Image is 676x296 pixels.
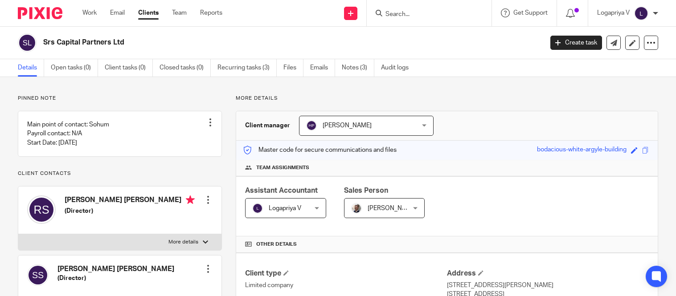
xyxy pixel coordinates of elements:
h4: [PERSON_NAME] [PERSON_NAME] [65,195,195,207]
span: Other details [256,241,297,248]
a: Open tasks (0) [51,59,98,77]
p: Logapriya V [597,8,630,17]
i: Primary [186,195,195,204]
p: Client contacts [18,170,222,177]
h4: [PERSON_NAME] [PERSON_NAME] [57,264,174,274]
a: Closed tasks (0) [160,59,211,77]
span: Sales Person [344,187,388,194]
div: bodacious-white-argyle-building [537,145,627,155]
p: Master code for secure communications and files [243,146,397,154]
h2: Srs Capital Partners Ltd [43,38,438,47]
a: Email [110,8,125,17]
a: Reports [200,8,222,17]
a: Recurring tasks (3) [217,59,277,77]
a: Clients [138,8,159,17]
h3: Client manager [245,121,290,130]
a: Client tasks (0) [105,59,153,77]
h5: (Director) [65,207,195,215]
img: svg%3E [306,120,317,131]
img: svg%3E [18,33,37,52]
p: [STREET_ADDRESS][PERSON_NAME] [447,281,649,290]
p: Pinned note [18,95,222,102]
img: svg%3E [27,195,56,224]
p: More details [168,239,198,246]
a: Details [18,59,44,77]
span: Logapriya V [269,205,301,211]
a: Work [82,8,97,17]
img: Matt%20Circle.png [351,203,362,214]
input: Search [385,11,465,19]
span: Assistant Accountant [245,187,318,194]
a: Emails [310,59,335,77]
h4: Client type [245,269,447,278]
a: Create task [550,36,602,50]
a: Files [283,59,303,77]
h5: (Director) [57,274,174,283]
a: Team [172,8,187,17]
img: Pixie [18,7,62,19]
img: svg%3E [252,203,263,214]
span: [PERSON_NAME] [323,122,372,129]
span: Team assignments [256,164,309,171]
span: Get Support [513,10,548,16]
a: Audit logs [381,59,415,77]
a: Notes (3) [342,59,374,77]
img: svg%3E [634,6,648,20]
img: svg%3E [27,264,49,286]
h4: Address [447,269,649,278]
p: Limited company [245,281,447,290]
span: [PERSON_NAME] [368,205,417,211]
p: More details [236,95,658,102]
